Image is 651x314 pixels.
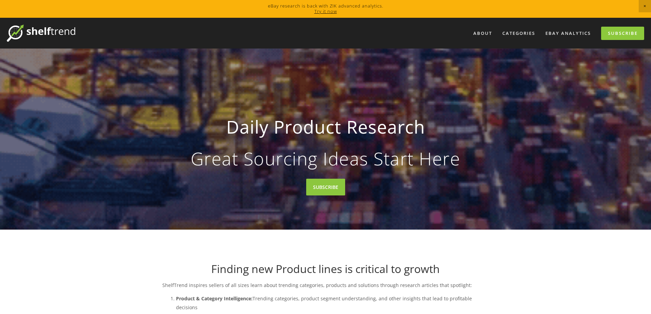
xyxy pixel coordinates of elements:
[176,294,489,311] p: Trending categories, product segment understanding, and other insights that lead to profitable de...
[176,295,253,302] strong: Product & Category Intelligence:
[162,281,489,289] p: ShelfTrend inspires sellers of all sizes learn about trending categories, products and solutions ...
[314,8,337,14] a: Try it now
[173,111,478,143] strong: Daily Product Research
[7,25,75,42] img: ShelfTrend
[541,28,595,39] a: eBay Analytics
[306,179,345,195] a: SUBSCRIBE
[162,262,489,275] h1: Finding new Product lines is critical to growth
[469,28,497,39] a: About
[601,27,644,40] a: Subscribe
[498,28,540,39] div: Categories
[173,150,478,167] p: Great Sourcing Ideas Start Here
